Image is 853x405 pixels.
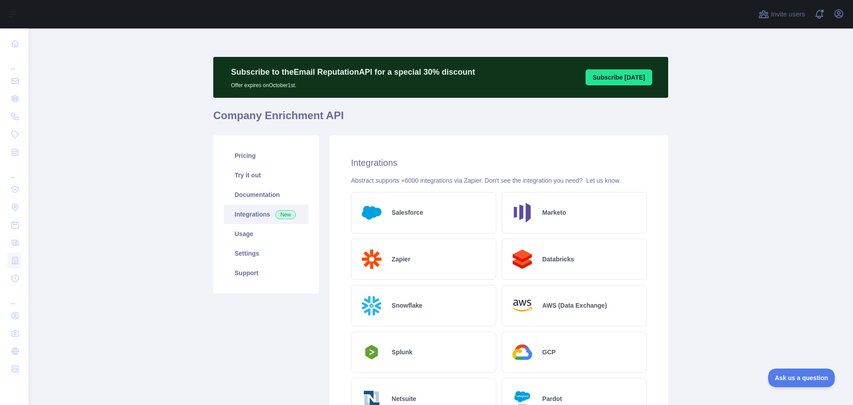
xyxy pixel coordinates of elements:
[768,369,835,387] iframe: Toggle Customer Support
[359,342,385,362] img: Logo
[542,394,562,403] h2: Pardot
[224,224,308,244] a: Usage
[542,208,566,217] h2: Marketo
[275,210,296,219] span: New
[213,108,668,130] h1: Company Enrichment API
[542,348,556,357] h2: GCP
[351,176,647,185] div: Abstract supports +6000 integrations via Zapier. Don't see the integration you need?
[359,246,385,273] img: Logo
[224,244,308,263] a: Settings
[231,66,475,78] p: Subscribe to the Email Reputation API for a special 30 % discount
[392,394,416,403] h2: Netsuite
[224,185,308,205] a: Documentation
[224,263,308,283] a: Support
[7,162,21,180] div: ...
[586,69,652,85] button: Subscribe [DATE]
[509,293,535,319] img: Logo
[7,288,21,306] div: ...
[509,339,535,365] img: Logo
[542,255,574,264] h2: Databricks
[392,301,423,310] h2: Snowflake
[542,301,607,310] h2: AWS (Data Exchange)
[392,208,423,217] h2: Salesforce
[359,293,385,319] img: Logo
[359,200,385,226] img: Logo
[757,7,807,21] button: Invite users
[509,200,535,226] img: Logo
[509,246,535,273] img: Logo
[392,255,411,264] h2: Zapier
[392,348,413,357] h2: Splunk
[224,146,308,165] a: Pricing
[771,9,805,20] span: Invite users
[224,165,308,185] a: Try it out
[351,156,647,169] h2: Integrations
[7,53,21,71] div: ...
[224,205,308,224] a: Integrations New
[586,177,621,184] a: Let us know.
[231,78,475,89] p: Offer expires on October 1st.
